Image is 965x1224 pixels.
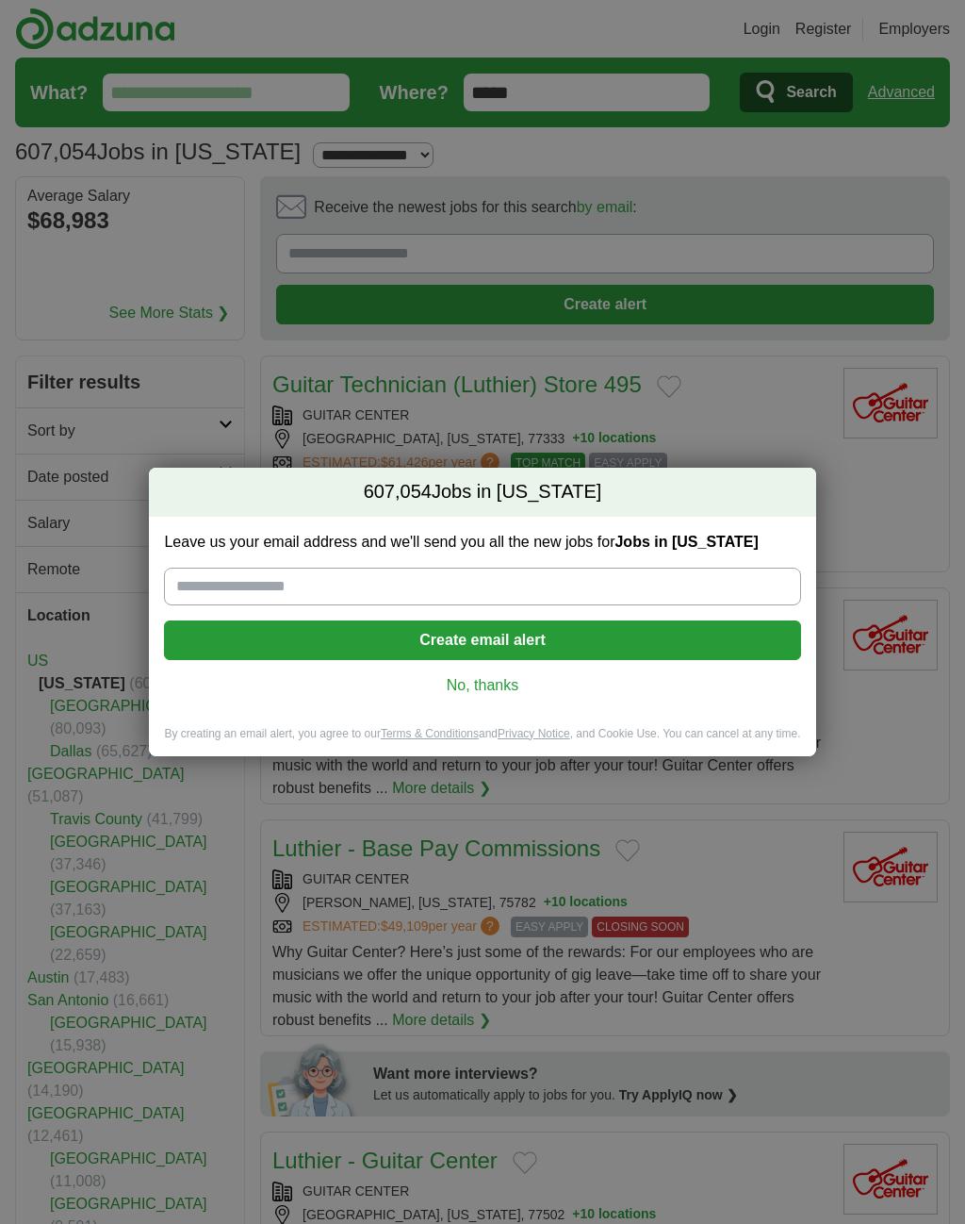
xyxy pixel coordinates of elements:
div: By creating an email alert, you agree to our and , and Cookie Use. You can cancel at any time. [149,726,815,757]
a: No, thanks [179,675,785,696]
a: Privacy Notice [498,727,570,740]
button: Create email alert [164,620,800,660]
label: Leave us your email address and we'll send you all the new jobs for [164,532,800,553]
a: Terms & Conditions [381,727,479,740]
h2: Jobs in [US_STATE] [149,468,815,517]
span: 607,054 [364,479,432,505]
strong: Jobs in [US_STATE] [614,534,758,550]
